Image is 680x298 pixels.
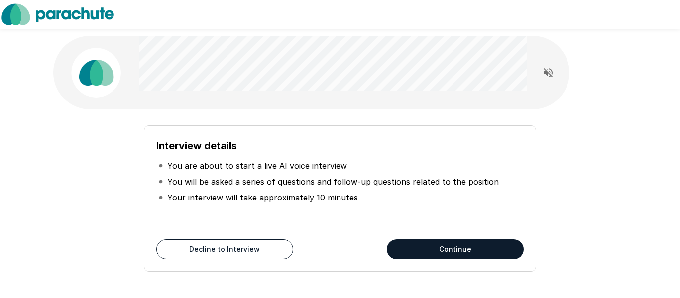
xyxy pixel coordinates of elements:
button: Decline to Interview [156,239,293,259]
img: parachute_avatar.png [71,48,121,98]
button: Read questions aloud [538,63,558,83]
p: Your interview will take approximately 10 minutes [167,192,358,203]
b: Interview details [156,140,237,152]
p: You are about to start a live AI voice interview [167,160,347,172]
button: Continue [387,239,524,259]
p: You will be asked a series of questions and follow-up questions related to the position [167,176,499,188]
